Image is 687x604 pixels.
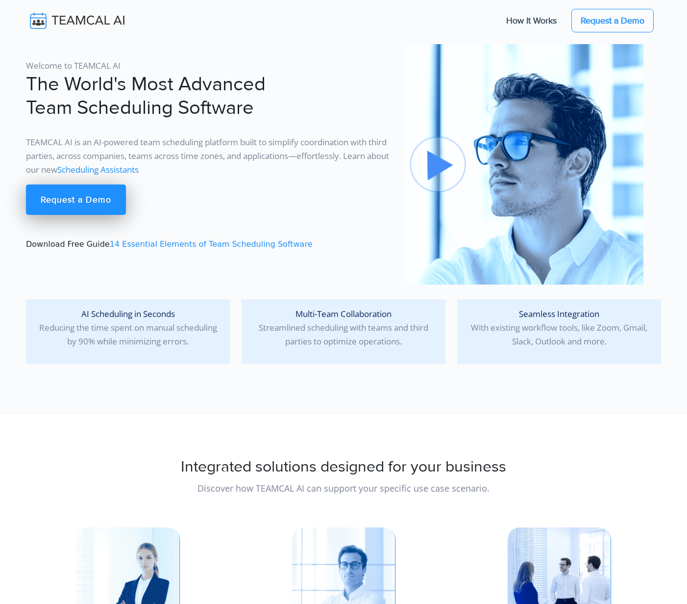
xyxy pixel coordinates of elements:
[26,184,126,215] a: Request a Demo
[20,44,397,285] div: Download Free Guide
[571,9,654,32] a: Request a Demo
[26,59,392,73] p: Welcome to TEAMCAL AI
[403,44,643,285] img: pic
[465,307,653,348] p: With existing workflow tools, like Zoom, Gmail, Slack, Outlook and more.
[295,308,392,319] span: Multi-Team Collaboration
[26,481,661,495] p: Discover how TEAMCAL AI can support your specific use case scenario.
[519,308,599,319] span: Seamless Integration
[34,307,222,348] p: Reducing the time spent on manual scheduling by 90% while minimizing errors.
[496,10,566,31] a: How It Works
[249,307,438,348] p: Streamlined scheduling with teams and third parties to optimize operations.
[26,458,661,476] h2: Integrated solutions designed for your business
[110,239,313,249] a: 14 Essential Elements of Team Scheduling Software
[81,308,175,319] span: AI Scheduling in Seconds
[57,164,139,175] a: Scheduling Assistants
[26,73,392,120] h1: The World's Most Advanced Team Scheduling Software
[26,135,392,177] p: TEAMCAL AI is an AI-powered team scheduling platform built to simplify coordination with third pa...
